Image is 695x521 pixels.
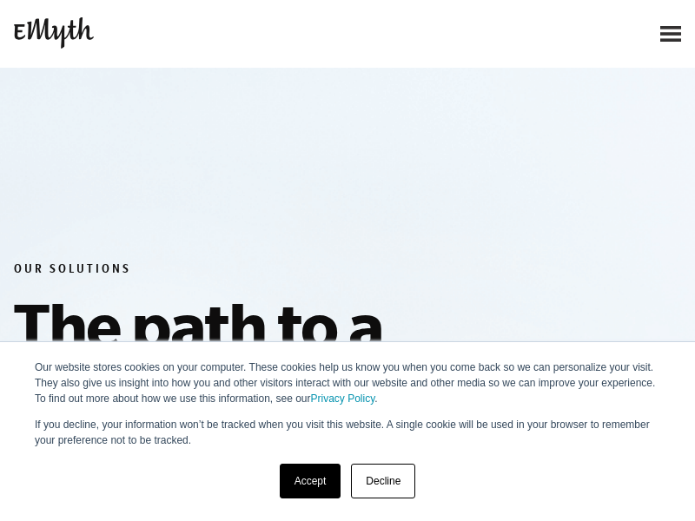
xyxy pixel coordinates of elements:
[660,26,681,42] img: Open Menu
[35,359,660,406] p: Our website stores cookies on your computer. These cookies help us know you when you come back so...
[351,464,415,498] a: Decline
[14,262,547,280] h6: Our Solutions
[14,287,547,516] h1: The path to a better business starts here.
[311,392,375,405] a: Privacy Policy
[280,464,341,498] a: Accept
[14,17,94,48] img: EMyth
[35,417,660,448] p: If you decline, your information won’t be tracked when you visit this website. A single cookie wi...
[457,15,639,53] iframe: Embedded CTA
